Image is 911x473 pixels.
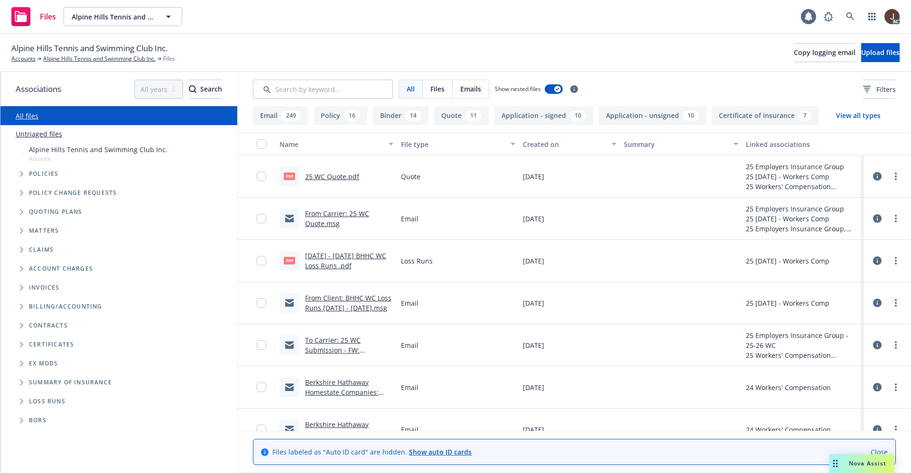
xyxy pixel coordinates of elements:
span: Contracts [29,323,68,328]
a: Alpine Hills Tennis and Swimming Club Inc. [43,55,156,63]
button: Name [276,133,397,155]
div: 25 [DATE] - Workers Comp [746,298,829,308]
div: 16 [344,110,360,121]
span: Billing/Accounting [29,304,102,309]
span: pdf [284,257,295,264]
span: Upload files [861,48,900,57]
span: Summary of insurance [29,380,112,385]
div: Folder Tree Example [0,297,237,430]
span: Nova Assist [849,459,886,467]
div: 25 Employers Insurance Group [746,162,860,172]
button: Binder [373,106,428,125]
span: [DATE] [523,214,544,224]
a: Switch app [863,7,882,26]
span: Files [40,13,56,20]
span: Policy change requests [29,190,117,196]
a: Untriaged files [16,129,62,139]
a: Berkshire Hathaway Homestate Companies: Urgent: BOR / Loss Runs Request - Alpine Hills Tennis and... [305,378,392,446]
a: Close [871,447,888,457]
div: 25 [DATE] - Workers Comp [746,172,860,182]
span: Email [401,340,418,350]
div: Name [279,139,383,149]
span: pdf [284,173,295,180]
input: Toggle Row Selected [257,214,266,223]
div: 25 [DATE] - Workers Comp [746,256,829,266]
span: Alpine Hills Tennis and Swimming Club Inc. [72,12,154,22]
div: 10 [683,110,699,121]
span: Account charges [29,266,93,272]
button: File type [397,133,519,155]
span: Alpine Hills Tennis and Swimming Club Inc. [29,145,167,155]
button: Policy [314,106,367,125]
div: 10 [570,110,586,121]
span: [DATE] [523,382,544,392]
span: [DATE] [523,256,544,266]
span: Copy logging email [794,48,855,57]
span: Account [29,155,167,163]
a: more [890,424,902,435]
div: Tree Example [0,143,237,297]
span: Emails [460,84,481,94]
input: Toggle Row Selected [257,298,266,308]
a: [DATE] - [DATE] BHHC WC Loss Runs .pdf [305,251,386,270]
span: Email [401,298,418,308]
a: more [890,255,902,266]
a: more [890,171,902,182]
span: Quoting plans [29,209,83,215]
span: Certificates [29,342,74,347]
div: 25 Employers Insurance Group, Employers Assurance Company - Employers Insurance Group [746,224,860,234]
span: Policies [29,171,59,177]
a: Accounts [11,55,36,63]
div: 7 [799,110,811,121]
span: Email [401,382,418,392]
div: 25 Workers' Compensation [746,350,860,360]
div: Search [189,80,222,98]
button: Email [253,106,308,125]
input: Toggle Row Selected [257,382,266,392]
button: Quote [434,106,489,125]
span: Loss Runs [401,256,433,266]
a: Show auto ID cards [409,447,472,456]
span: Files labeled as "Auto ID card" are hidden. [272,447,472,457]
span: Associations [16,83,61,95]
span: Quote [401,172,420,182]
button: Application - unsigned [599,106,706,125]
button: Summary [620,133,742,155]
a: Report a Bug [819,7,838,26]
div: File type [401,139,504,149]
span: BORs [29,418,46,423]
input: Toggle Row Selected [257,425,266,434]
div: Created on [523,139,606,149]
a: Files [8,3,60,30]
button: Nova Assist [829,454,894,473]
input: Toggle Row Selected [257,172,266,181]
div: 24 Workers' Compensation [746,425,831,435]
span: [DATE] [523,298,544,308]
div: 11 [465,110,482,121]
button: Upload files [861,43,900,62]
a: From Carrier: 25 WC Quote.msg [305,209,369,228]
a: Berkshire Hathaway Homestate Companies: Request received [305,420,379,449]
a: more [890,339,902,351]
span: Invoices [29,285,60,291]
input: Toggle Row Selected [257,256,266,265]
span: Filters [863,84,896,94]
div: Linked associations [746,139,860,149]
div: Drag to move [829,454,841,473]
a: All files [16,111,38,120]
a: more [890,297,902,309]
input: Toggle Row Selected [257,340,266,350]
input: Select all [257,139,266,149]
span: Files [163,55,175,63]
div: 25 Workers' Compensation [746,182,860,191]
span: Files [430,84,445,94]
div: 25 Employers Insurance Group [746,204,860,214]
span: Alpine Hills Tennis and Swimming Club Inc. [11,42,167,55]
div: 25 Employers Insurance Group - 25-26 WC [746,330,860,350]
span: Claims [29,247,54,253]
a: 25 WC Quote.pdf [305,172,359,181]
button: SearchSearch [189,80,222,99]
button: Certificate of insurance [712,106,818,125]
div: 14 [405,110,421,121]
a: more [890,213,902,224]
